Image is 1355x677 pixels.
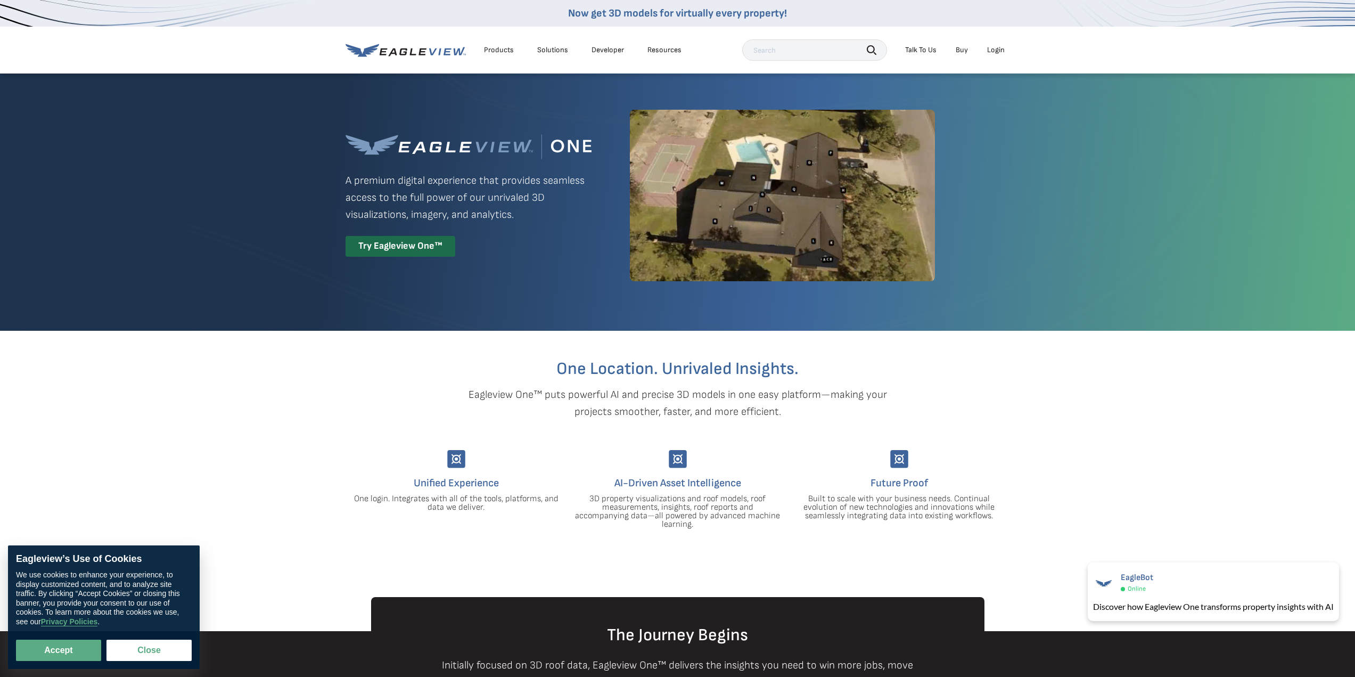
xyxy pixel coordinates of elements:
[568,7,787,20] a: Now get 3D models for virtually every property!
[1093,600,1334,613] div: Discover how Eagleview One transforms property insights with AI
[537,45,568,55] div: Solutions
[1128,585,1146,593] span: Online
[450,386,906,420] p: Eagleview One™ puts powerful AI and precise 3D models in one easy platform—making your projects s...
[1121,573,1153,583] span: EagleBot
[592,45,624,55] a: Developer
[354,475,559,492] h4: Unified Experience
[354,495,559,512] p: One login. Integrates with all of the tools, platforms, and data we deliver.
[346,236,455,257] div: Try Eagleview One™
[575,495,781,529] p: 3D property visualizations and roof models, roof measurements, insights, roof reports and accompa...
[106,640,192,661] button: Close
[987,45,1005,55] div: Login
[346,134,592,159] img: Eagleview One™
[16,640,101,661] button: Accept
[484,45,514,55] div: Products
[669,450,687,468] img: Group-9744.svg
[890,450,908,468] img: Group-9744.svg
[16,553,192,565] div: Eagleview’s Use of Cookies
[346,172,592,223] p: A premium digital experience that provides seamless access to the full power of our unrivaled 3D ...
[647,45,681,55] div: Resources
[956,45,968,55] a: Buy
[41,617,98,626] a: Privacy Policies
[796,475,1002,492] h4: Future Proof
[354,361,1002,378] h2: One Location. Unrivaled Insights.
[1093,573,1114,594] img: EagleBot
[371,627,984,644] h2: The Journey Begins
[447,450,465,468] img: Group-9744.svg
[905,45,937,55] div: Talk To Us
[16,570,192,626] div: We use cookies to enhance your experience, to display customized content, and to analyze site tra...
[742,39,887,61] input: Search
[796,495,1002,520] p: Built to scale with your business needs. Continual evolution of new technologies and innovations ...
[575,475,781,492] h4: AI-Driven Asset Intelligence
